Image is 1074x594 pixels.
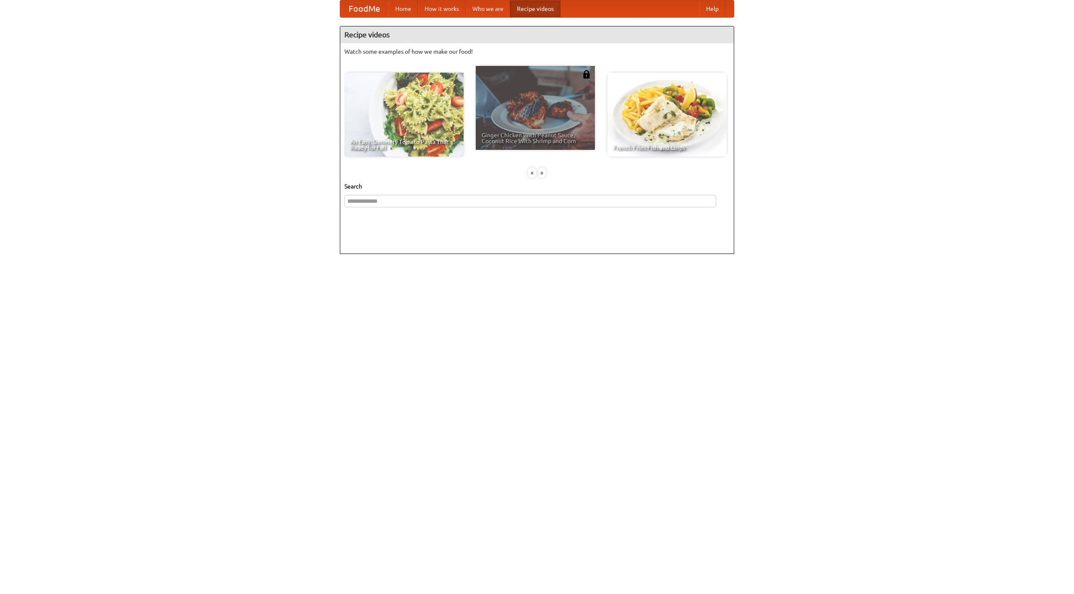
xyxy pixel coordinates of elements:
[607,73,727,157] a: French Fries Fish and Chips
[340,26,734,43] h4: Recipe videos
[388,0,418,17] a: Home
[418,0,466,17] a: How it works
[344,182,730,191] h5: Search
[613,145,721,151] span: French Fries Fish and Chips
[538,167,546,178] div: »
[344,47,730,56] p: Watch some examples of how we make our food!
[350,139,458,151] span: An Easy, Summery Tomato Pasta That's Ready for Fall
[466,0,510,17] a: Who we are
[582,70,591,79] img: 483408.png
[340,0,388,17] a: FoodMe
[510,0,560,17] a: Recipe videos
[699,0,725,17] a: Help
[344,73,464,157] a: An Easy, Summery Tomato Pasta That's Ready for Fall
[528,167,536,178] div: «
